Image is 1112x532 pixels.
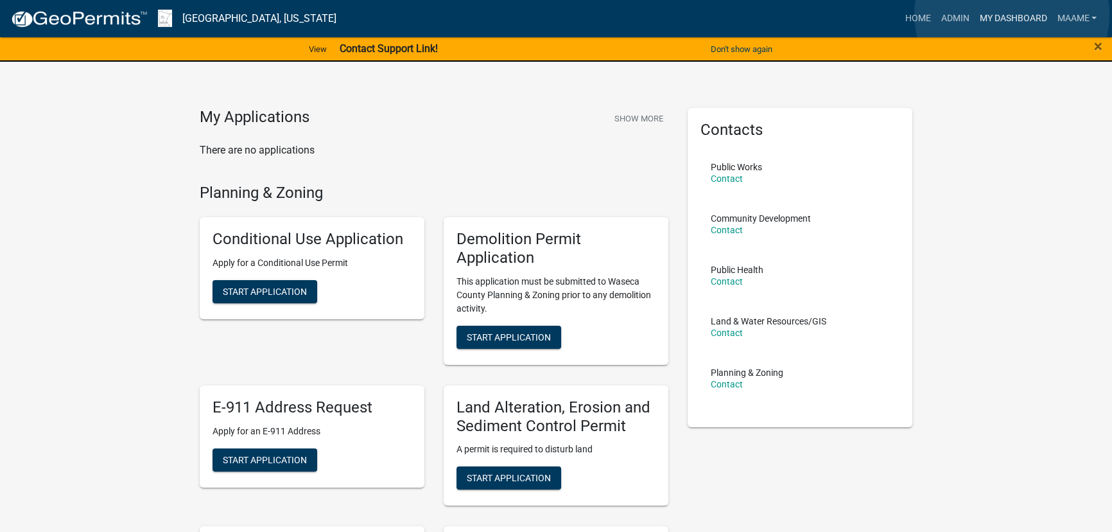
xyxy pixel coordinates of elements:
[711,173,743,184] a: Contact
[223,287,307,297] span: Start Application
[609,108,668,129] button: Show More
[711,328,743,338] a: Contact
[935,6,974,31] a: Admin
[213,398,412,417] h5: E-911 Address Request
[182,8,336,30] a: [GEOGRAPHIC_DATA], [US_STATE]
[213,448,317,472] button: Start Application
[711,163,762,172] p: Public Works
[456,230,656,267] h5: Demolition Permit Application
[200,143,668,158] p: There are no applications
[711,225,743,235] a: Contact
[711,317,826,326] p: Land & Water Resources/GIS
[213,425,412,438] p: Apply for an E-911 Address
[304,39,332,60] a: View
[711,379,743,389] a: Contact
[213,256,412,270] p: Apply for a Conditional Use Permit
[711,368,783,377] p: Planning & Zoning
[467,473,551,483] span: Start Application
[223,454,307,465] span: Start Application
[213,230,412,249] h5: Conditional Use Application
[158,10,172,27] img: Waseca County, Minnesota
[1052,6,1102,31] a: Maame
[213,280,317,303] button: Start Application
[467,332,551,342] span: Start Application
[200,184,668,202] h4: Planning & Zoning
[711,265,763,274] p: Public Health
[456,275,656,315] p: This application must be submitted to Waseca County Planning & Zoning prior to any demolition act...
[706,39,778,60] button: Don't show again
[200,108,309,127] h4: My Applications
[711,214,811,223] p: Community Development
[899,6,935,31] a: Home
[340,42,438,55] strong: Contact Support Link!
[456,398,656,436] h5: Land Alteration, Erosion and Sediment Control Permit
[700,121,899,139] h5: Contacts
[1094,39,1102,54] button: Close
[711,276,743,287] a: Contact
[1094,37,1102,55] span: ×
[456,443,656,456] p: A permit is required to disturb land
[456,466,561,490] button: Start Application
[974,6,1052,31] a: My Dashboard
[456,326,561,349] button: Start Application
